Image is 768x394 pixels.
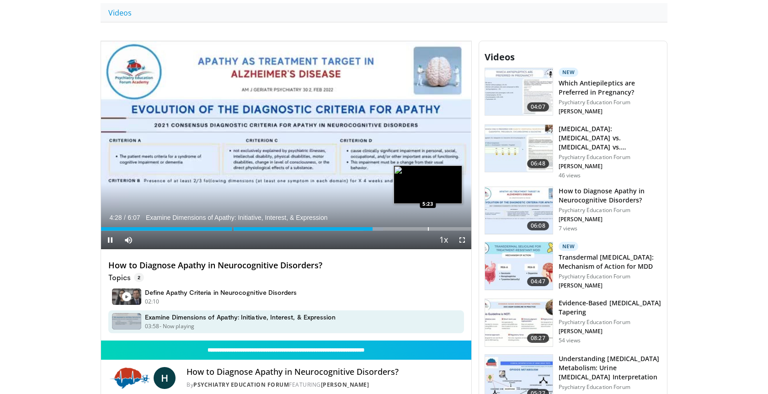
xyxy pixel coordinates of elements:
p: [PERSON_NAME] [559,216,661,223]
div: By FEATURING [187,381,464,389]
h3: Evidence-Based [MEDICAL_DATA] Tapering [559,298,661,317]
a: Videos [101,3,139,22]
p: [PERSON_NAME] [559,108,661,115]
h4: How to Diagnose Apathy in Neurocognitive Disorders? [187,367,464,377]
h3: Understanding [MEDICAL_DATA] Metabolism: Urine [MEDICAL_DATA] Interpretation [559,354,661,382]
a: 04:07 New Which Antiepileptics are Preferred in Pregnancy? Psychiatry Education Forum [PERSON_NAME] [485,68,661,117]
p: [PERSON_NAME] [559,282,661,289]
h4: Examine Dimensions of Apathy: Initiative, Interest, & Expression [145,313,336,321]
button: Playback Rate [435,231,453,249]
p: [PERSON_NAME] [559,163,661,170]
img: 2fa3f8da-5582-4826-be65-ce52b5ff1ee1.150x105_q85_crop-smart_upscale.jpg [485,125,553,172]
h3: Transdermal [MEDICAL_DATA]: Mechanism of Action for MDD [559,253,661,271]
span: 2 [134,273,144,282]
img: 0ab2f6cd-4611-4bd2-8b80-f726f7d0d92d.150x105_q85_crop-smart_upscale.jpg [485,187,553,234]
p: [PERSON_NAME] [559,328,661,335]
p: 02:10 [145,298,160,306]
span: 08:27 [527,334,549,343]
span: 6:07 [128,214,140,221]
p: 46 views [559,172,581,179]
a: 06:08 How to Diagnose Apathy in Neurocognitive Disorders? Psychiatry Education Forum [PERSON_NAME... [485,186,661,235]
video-js: Video Player [101,41,471,250]
span: 04:07 [527,102,549,112]
h4: Define Apathy Criteria in Neurocognitive Disorders [145,288,297,297]
p: Psychiatry Education Forum [559,383,661,391]
p: New [559,242,579,251]
p: - Now playing [160,322,195,330]
p: Psychiatry Education Forum [559,273,661,280]
a: H [154,367,176,389]
p: 7 views [559,225,578,232]
span: 06:48 [527,159,549,168]
a: Psychiatry Education Forum [193,381,289,389]
h3: Which Antiepileptics are Preferred in Pregnancy? [559,79,661,97]
h3: [MEDICAL_DATA]: [MEDICAL_DATA] vs. [MEDICAL_DATA] vs. [MEDICAL_DATA] vs. Ox… [559,124,661,152]
div: Progress Bar [101,227,471,231]
span: / [124,214,126,221]
p: Psychiatry Education Forum [559,319,661,326]
img: image.jpeg [394,165,462,204]
a: 08:27 Evidence-Based [MEDICAL_DATA] Tapering Psychiatry Education Forum [PERSON_NAME] 54 views [485,298,661,347]
img: 3b0178d9-bad0-494e-bcff-818ae0aa5031.150x105_q85_crop-smart_upscale.jpg [485,68,553,116]
button: Pause [101,231,119,249]
p: Psychiatry Education Forum [559,99,661,106]
p: Psychiatry Education Forum [559,154,661,161]
p: 03:58 [145,322,160,330]
span: Examine Dimensions of Apathy: Initiative, Interest, & Expression [146,213,328,222]
img: Psychiatry Education Forum [108,367,150,389]
p: Topics [108,273,144,282]
img: 96e8198b-33d4-44e2-8f27-cc2441bc3692.150x105_q85_crop-smart_upscale.jpg [485,242,553,290]
a: [PERSON_NAME] [321,381,369,389]
p: 54 views [559,337,581,344]
span: 04:47 [527,277,549,286]
img: 67f01596-a24c-4eb8-8e8d-fa35551849a0.150x105_q85_crop-smart_upscale.jpg [485,299,553,346]
span: Videos [485,51,515,63]
p: New [559,68,579,77]
button: Fullscreen [453,231,471,249]
span: 4:28 [109,214,122,221]
h3: How to Diagnose Apathy in Neurocognitive Disorders? [559,186,661,205]
h4: How to Diagnose Apathy in Neurocognitive Disorders? [108,261,464,271]
p: Psychiatry Education Forum [559,207,661,214]
a: 04:47 New Transdermal [MEDICAL_DATA]: Mechanism of Action for MDD Psychiatry Education Forum [PER... [485,242,661,291]
a: 06:48 [MEDICAL_DATA]: [MEDICAL_DATA] vs. [MEDICAL_DATA] vs. [MEDICAL_DATA] vs. Ox… Psychiatry Edu... [485,124,661,179]
button: Mute [119,231,138,249]
span: 06:08 [527,221,549,230]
